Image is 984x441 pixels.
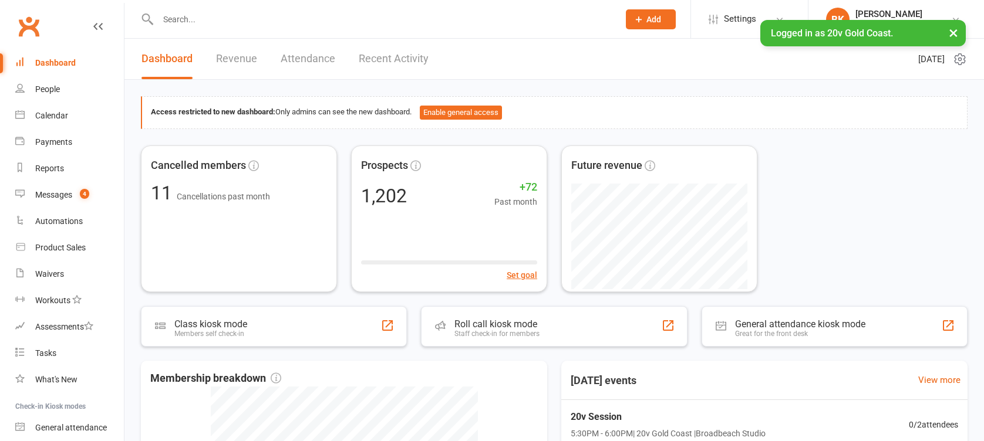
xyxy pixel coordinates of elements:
[15,103,124,129] a: Calendar
[35,111,68,120] div: Calendar
[771,28,893,39] span: Logged in as 20v Gold Coast.
[151,182,177,204] span: 11
[151,107,275,116] strong: Access restricted to new dashboard:
[35,243,86,252] div: Product Sales
[281,39,335,79] a: Attendance
[15,287,124,314] a: Workouts
[15,261,124,287] a: Waivers
[571,157,642,174] span: Future revenue
[454,330,540,338] div: Staff check-in for members
[909,418,958,431] span: 0 / 2 attendees
[15,314,124,340] a: Assessments
[420,106,502,120] button: Enable general access
[15,235,124,261] a: Product Sales
[35,137,72,147] div: Payments
[359,39,429,79] a: Recent Activity
[35,296,70,305] div: Workouts
[918,52,945,66] span: [DATE]
[151,106,958,120] div: Only admins can see the new dashboard.
[151,157,246,174] span: Cancelled members
[361,186,407,205] div: 1,202
[646,15,661,24] span: Add
[735,318,865,330] div: General attendance kiosk mode
[855,9,922,19] div: [PERSON_NAME]
[561,370,646,391] h3: [DATE] events
[35,322,93,331] div: Assessments
[35,164,64,173] div: Reports
[15,208,124,235] a: Automations
[943,20,964,45] button: ×
[35,58,76,67] div: Dashboard
[855,19,922,30] div: 20v Gold Coast
[35,190,72,199] div: Messages
[15,129,124,155] a: Payments
[35,84,60,94] div: People
[826,8,850,31] div: BK
[174,318,247,330] div: Class kiosk mode
[494,195,537,208] span: Past month
[15,76,124,103] a: People
[35,423,107,432] div: General attendance
[154,11,611,28] input: Search...
[15,415,124,441] a: General attendance kiosk mode
[15,155,124,182] a: Reports
[177,192,270,201] span: Cancellations past month
[80,189,89,199] span: 4
[626,9,676,29] button: Add
[216,39,257,79] a: Revenue
[724,6,756,32] span: Settings
[571,427,766,440] span: 5:30PM - 6:00PM | 20v Gold Coast | Broadbeach Studio
[35,348,56,358] div: Tasks
[141,39,193,79] a: Dashboard
[174,330,247,338] div: Members self check-in
[15,182,124,208] a: Messages 4
[361,157,408,174] span: Prospects
[15,340,124,367] a: Tasks
[494,179,537,196] span: +72
[35,216,83,226] div: Automations
[918,373,961,387] a: View more
[150,370,281,387] span: Membership breakdown
[35,375,77,384] div: What's New
[14,12,43,41] a: Clubworx
[571,409,766,425] span: 20v Session
[15,50,124,76] a: Dashboard
[507,269,537,281] button: Set goal
[735,330,865,338] div: Great for the front desk
[35,269,64,279] div: Waivers
[454,318,540,330] div: Roll call kiosk mode
[15,367,124,393] a: What's New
